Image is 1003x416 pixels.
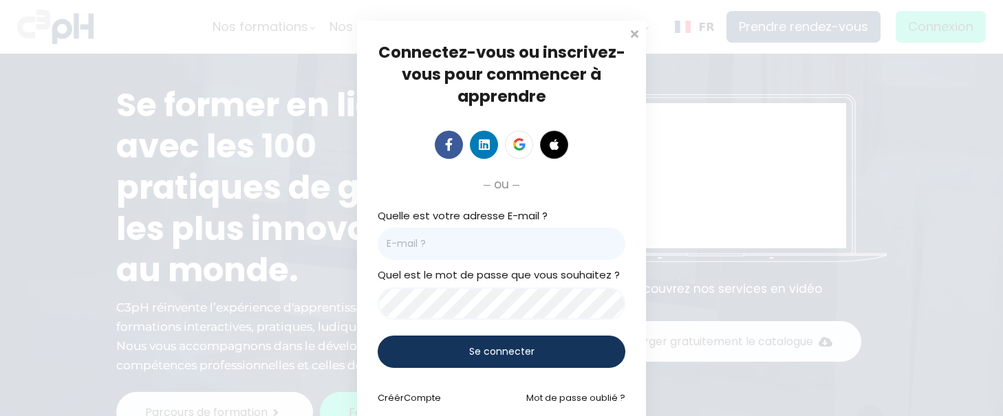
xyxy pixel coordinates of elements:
[378,228,625,260] input: E-mail ?
[526,391,625,404] a: Mot de passe oublié ?
[404,391,441,404] span: Compte
[378,41,625,107] span: Connectez-vous ou inscrivez-vous pour commencer à apprendre
[378,391,441,404] a: CréérCompte
[469,344,535,359] span: Se connecter
[494,175,509,194] span: ou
